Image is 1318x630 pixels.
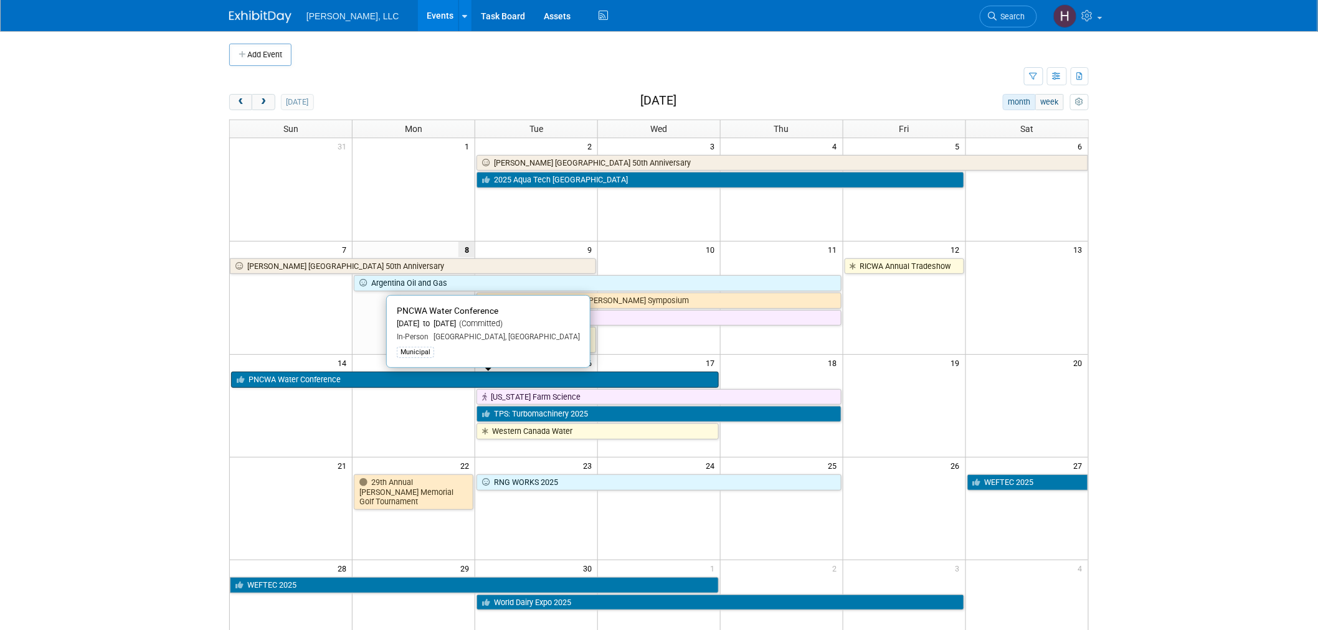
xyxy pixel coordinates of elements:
span: Search [997,12,1025,21]
span: 12 [950,242,965,257]
span: 25 [827,458,843,473]
button: month [1003,94,1036,110]
span: 19 [950,355,965,370]
button: Add Event [229,44,292,66]
button: [DATE] [281,94,314,110]
a: World Dairy Expo 2025 [476,595,964,611]
span: 6 [1077,138,1088,154]
span: Mon [405,124,422,134]
img: ExhibitDay [229,11,292,23]
i: Personalize Calendar [1075,98,1083,106]
span: 2 [586,138,597,154]
span: 31 [336,138,352,154]
span: 4 [1077,560,1088,576]
span: 3 [954,560,965,576]
a: Western Canada Water [476,423,719,440]
span: 14 [336,355,352,370]
a: WEFTEC 2025 [230,577,719,593]
span: 27 [1073,458,1088,473]
a: Argentina Oil and Gas [354,275,841,291]
span: Sun [283,124,298,134]
span: 1 [463,138,475,154]
span: 21 [336,458,352,473]
span: 20 [1073,355,1088,370]
span: 7 [341,242,352,257]
span: [GEOGRAPHIC_DATA], [GEOGRAPHIC_DATA] [429,332,580,341]
span: Wed [650,124,667,134]
span: [PERSON_NAME], LLC [306,11,399,21]
a: 29th Annual [PERSON_NAME] Memorial Golf Tournament [354,474,473,510]
h2: [DATE] [640,94,676,108]
button: myCustomButton [1070,94,1089,110]
a: RNG WORKS 2025 [476,474,842,491]
span: 28 [336,560,352,576]
a: B&K [PERSON_NAME] and [PERSON_NAME] Symposium [476,293,842,309]
span: In-Person [397,332,429,341]
span: 26 [950,458,965,473]
span: 9 [586,242,597,257]
span: Thu [774,124,789,134]
a: 2025 Aqua Tech [GEOGRAPHIC_DATA] [476,172,964,188]
span: 3 [709,138,720,154]
div: [DATE] to [DATE] [397,319,580,329]
span: Tue [529,124,543,134]
button: prev [229,94,252,110]
a: TPS: Turbomachinery 2025 [476,406,842,422]
span: 24 [704,458,720,473]
a: WEFTEC 2025 [967,474,1088,491]
span: 8 [458,242,475,257]
a: [PERSON_NAME] [GEOGRAPHIC_DATA] 50th Anniversary [476,155,1088,171]
span: 17 [704,355,720,370]
span: 10 [704,242,720,257]
a: Search [980,6,1037,27]
span: 22 [459,458,475,473]
span: (Committed) [456,319,503,328]
span: PNCWA Water Conference [397,306,498,316]
a: Canada Outdoor show [476,310,842,326]
span: 23 [582,458,597,473]
span: 1 [709,560,720,576]
img: Hannah Mulholland [1053,4,1077,28]
span: Fri [899,124,909,134]
button: week [1035,94,1064,110]
span: 2 [832,560,843,576]
a: PNCWA Water Conference [231,372,719,388]
button: next [252,94,275,110]
span: 13 [1073,242,1088,257]
span: 30 [582,560,597,576]
span: 29 [459,560,475,576]
a: RICWA Annual Tradeshow [845,258,964,275]
a: [PERSON_NAME] [GEOGRAPHIC_DATA] 50th Anniversary [230,258,596,275]
a: [US_STATE] Farm Science [476,389,842,405]
span: 4 [832,138,843,154]
span: 11 [827,242,843,257]
span: Sat [1020,124,1033,134]
span: 18 [827,355,843,370]
div: Municipal [397,347,434,358]
span: 5 [954,138,965,154]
